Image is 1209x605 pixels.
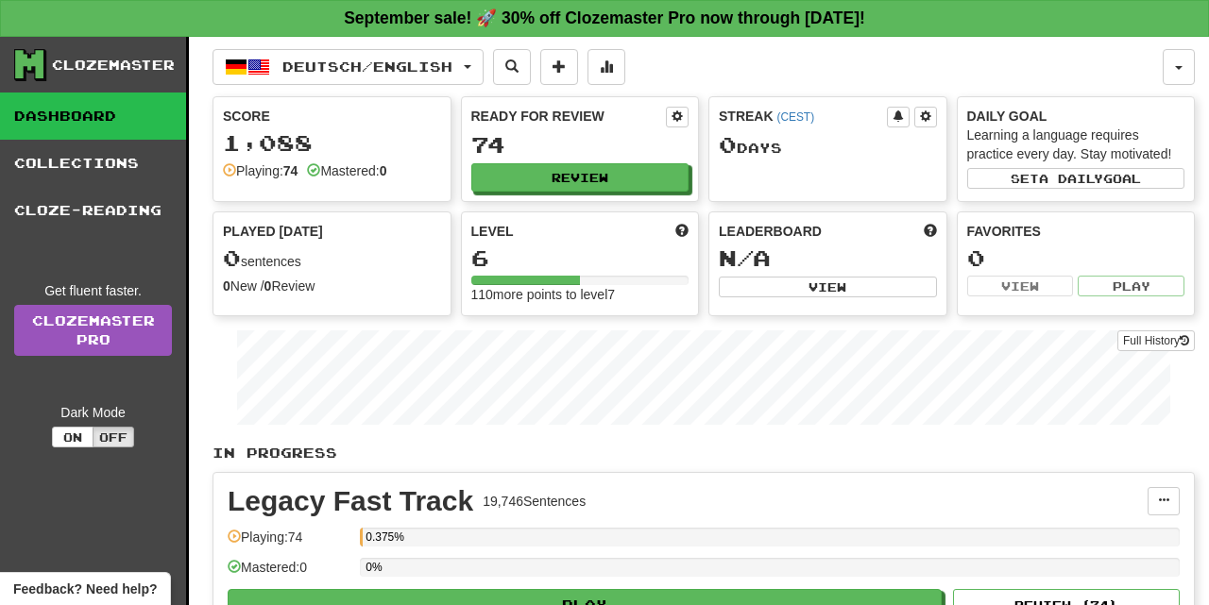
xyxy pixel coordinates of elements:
span: a daily [1039,172,1103,185]
strong: 0 [380,163,387,178]
span: Open feedback widget [13,580,157,598]
div: Ready for Review [471,107,667,126]
button: View [719,277,937,297]
button: Review [471,163,690,192]
button: Deutsch/English [213,49,484,85]
button: Seta dailygoal [967,168,1185,189]
button: On [52,427,94,447]
span: Played [DATE] [223,222,323,241]
div: Get fluent faster. [14,281,172,300]
div: 74 [471,133,690,157]
div: 0 [967,246,1185,270]
p: In Progress [213,444,1195,462]
button: More stats [587,49,625,85]
div: Mastered: 0 [228,558,350,589]
div: sentences [223,246,441,271]
span: Level [471,222,514,241]
div: 1,088 [223,131,441,155]
div: Streak [719,107,887,126]
strong: September sale! 🚀 30% off Clozemaster Pro now through [DATE]! [344,8,865,27]
span: Score more points to level up [675,222,689,241]
div: Day s [719,133,937,158]
div: Mastered: [307,161,386,180]
strong: 74 [283,163,298,178]
div: Playing: 74 [228,528,350,559]
div: Clozemaster [52,56,175,75]
button: Off [93,427,134,447]
span: Leaderboard [719,222,822,241]
span: 0 [719,131,737,158]
div: Legacy Fast Track [228,487,473,515]
strong: 0 [223,278,230,294]
span: This week in points, UTC [924,222,937,241]
a: ClozemasterPro [14,305,172,356]
strong: 0 [264,278,272,294]
div: Daily Goal [967,107,1185,126]
button: View [967,276,1074,296]
div: 6 [471,246,690,270]
button: Search sentences [493,49,531,85]
div: 19,746 Sentences [483,492,586,511]
button: Play [1078,276,1184,296]
span: Deutsch / English [282,59,452,75]
div: Dark Mode [14,403,172,422]
button: Full History [1117,330,1195,351]
span: 0 [223,244,241,271]
div: Score [223,107,441,126]
a: (CEST) [776,110,814,124]
div: New / Review [223,277,441,295]
span: N/A [719,244,771,271]
div: Favorites [967,222,1185,241]
div: Playing: [223,161,298,180]
button: Add sentence to collection [540,49,578,85]
div: 110 more points to level 7 [471,285,690,304]
div: Learning a language requires practice every day. Stay motivated! [967,126,1185,163]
